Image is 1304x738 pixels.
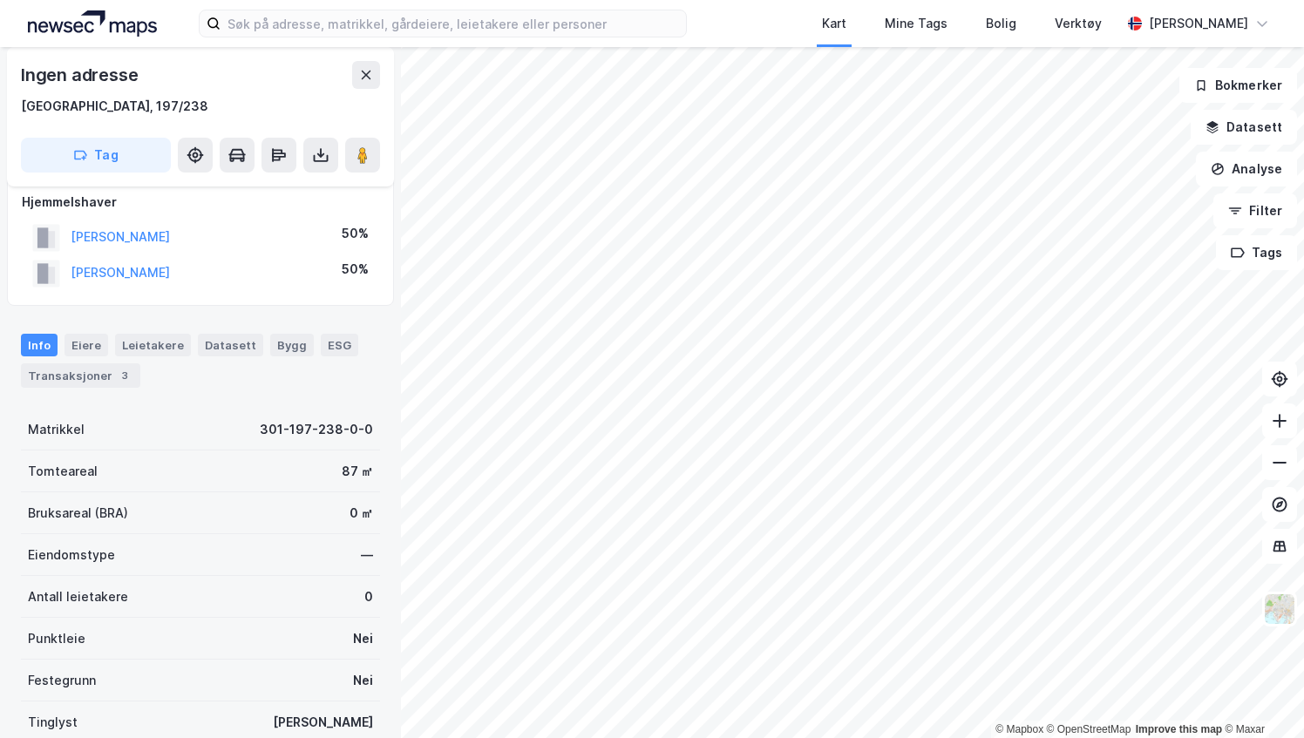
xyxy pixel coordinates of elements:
[273,712,373,733] div: [PERSON_NAME]
[221,10,686,37] input: Søk på adresse, matrikkel, gårdeiere, leietakere eller personer
[28,503,128,524] div: Bruksareal (BRA)
[21,363,140,388] div: Transaksjoner
[28,545,115,565] div: Eiendomstype
[21,61,141,89] div: Ingen adresse
[986,13,1016,34] div: Bolig
[995,723,1043,735] a: Mapbox
[1149,13,1248,34] div: [PERSON_NAME]
[361,545,373,565] div: —
[321,334,358,356] div: ESG
[1196,152,1297,186] button: Analyse
[350,503,373,524] div: 0 ㎡
[1136,723,1222,735] a: Improve this map
[822,13,846,34] div: Kart
[28,628,85,649] div: Punktleie
[28,419,85,440] div: Matrikkel
[1216,235,1297,270] button: Tags
[65,334,108,356] div: Eiere
[28,712,78,733] div: Tinglyst
[28,10,157,37] img: logo.a4113a55bc3d86da70a041830d287a7e.svg
[885,13,947,34] div: Mine Tags
[28,461,98,482] div: Tomteareal
[342,259,369,280] div: 50%
[1179,68,1297,103] button: Bokmerker
[28,586,128,607] div: Antall leietakere
[364,586,373,607] div: 0
[1191,110,1297,145] button: Datasett
[28,670,96,691] div: Festegrunn
[342,461,373,482] div: 87 ㎡
[21,138,171,173] button: Tag
[1213,193,1297,228] button: Filter
[1047,723,1131,735] a: OpenStreetMap
[270,334,314,356] div: Bygg
[260,419,373,440] div: 301-197-238-0-0
[342,223,369,244] div: 50%
[198,334,263,356] div: Datasett
[1263,592,1296,626] img: Z
[1055,13,1102,34] div: Verktøy
[22,192,379,213] div: Hjemmelshaver
[1217,654,1304,738] iframe: Chat Widget
[115,334,191,356] div: Leietakere
[353,628,373,649] div: Nei
[21,334,58,356] div: Info
[116,367,133,384] div: 3
[353,670,373,691] div: Nei
[21,96,208,117] div: [GEOGRAPHIC_DATA], 197/238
